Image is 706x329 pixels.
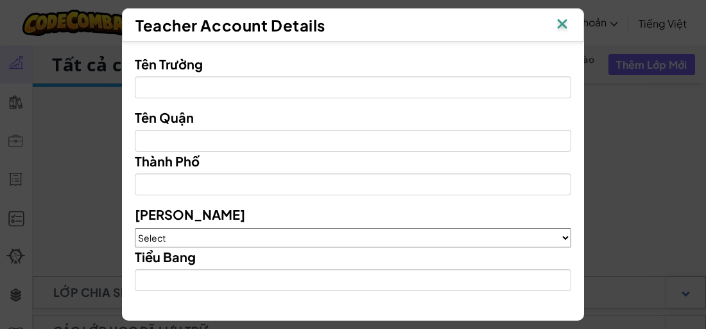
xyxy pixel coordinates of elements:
[135,152,200,170] label: Thành Phố
[554,15,571,35] img: IconClose.svg
[135,55,203,73] label: Tên Trường
[135,108,194,127] label: Tên Quận
[135,15,325,35] span: Teacher Account Details
[135,247,196,266] label: Tiểu Bang
[135,205,245,224] label: [PERSON_NAME]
